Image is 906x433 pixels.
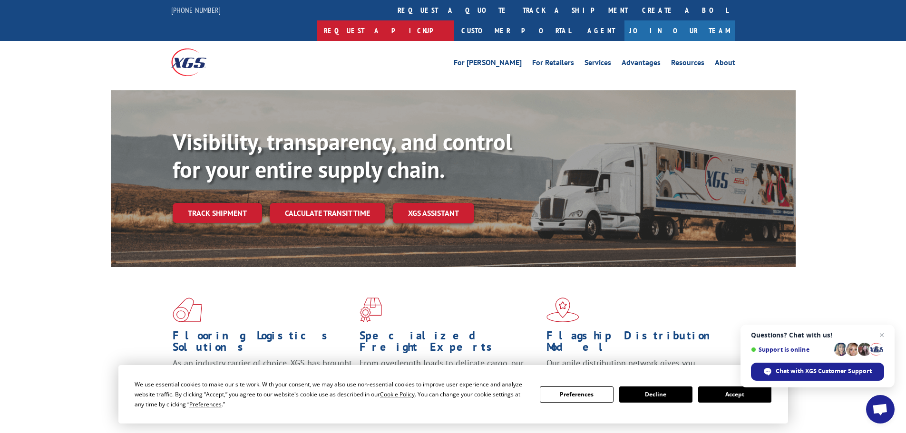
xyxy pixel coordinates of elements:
[751,363,884,381] div: Chat with XGS Customer Support
[454,20,578,41] a: Customer Portal
[715,59,735,69] a: About
[360,357,539,400] p: From overlength loads to delicate cargo, our experienced staff knows the best way to move your fr...
[546,330,726,357] h1: Flagship Distribution Model
[776,367,872,375] span: Chat with XGS Customer Support
[624,20,735,41] a: Join Our Team
[360,298,382,322] img: xgs-icon-focused-on-flooring-red
[546,357,721,380] span: Our agile distribution network gives you nationwide inventory management on demand.
[270,203,385,223] a: Calculate transit time
[118,365,788,423] div: Cookie Consent Prompt
[546,298,579,322] img: xgs-icon-flagship-distribution-model-red
[173,203,262,223] a: Track shipment
[540,386,613,403] button: Preferences
[585,59,611,69] a: Services
[866,395,895,423] div: Open chat
[454,59,522,69] a: For [PERSON_NAME]
[578,20,624,41] a: Agent
[393,203,474,223] a: XGS ASSISTANT
[876,329,887,341] span: Close chat
[671,59,704,69] a: Resources
[173,127,512,184] b: Visibility, transparency, and control for your entire supply chain.
[380,390,415,398] span: Cookie Policy
[135,379,528,409] div: We use essential cookies to make our site work. With your consent, we may also use non-essential ...
[189,400,222,408] span: Preferences
[698,386,771,403] button: Accept
[622,59,661,69] a: Advantages
[751,331,884,339] span: Questions? Chat with us!
[173,357,352,391] span: As an industry carrier of choice, XGS has brought innovation and dedication to flooring logistics...
[317,20,454,41] a: Request a pickup
[171,5,221,15] a: [PHONE_NUMBER]
[619,386,692,403] button: Decline
[173,298,202,322] img: xgs-icon-total-supply-chain-intelligence-red
[532,59,574,69] a: For Retailers
[751,346,831,353] span: Support is online
[360,330,539,357] h1: Specialized Freight Experts
[173,330,352,357] h1: Flooring Logistics Solutions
